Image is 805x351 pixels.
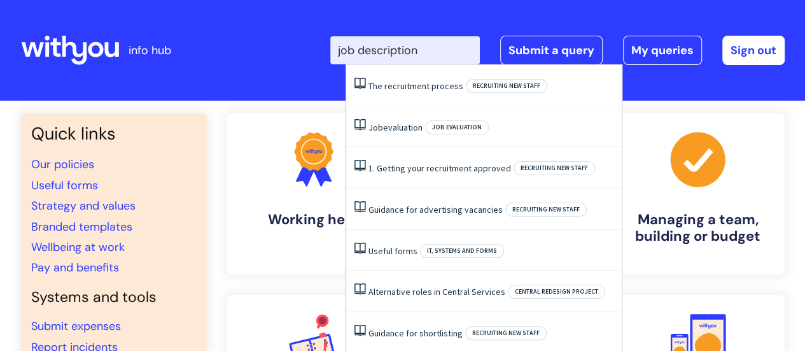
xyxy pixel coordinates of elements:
a: Sign out [722,36,785,65]
a: Wellbeing at work [31,240,125,255]
a: Submit expenses [31,319,121,334]
span: Job evaluation [425,120,489,134]
span: Recruiting new staff [514,161,595,175]
a: Guidance for shortlisting [368,327,463,339]
span: Recruiting new staff [465,326,547,340]
a: Pay and benefits [31,260,119,275]
h4: Working here [237,211,390,228]
input: Search [330,36,480,64]
a: Strategy and values [31,198,136,213]
a: Jobevaluation [368,122,423,133]
a: Branded templates [31,219,132,234]
h4: Managing a team, building or budget [622,211,774,245]
a: Submit a query [500,36,603,65]
span: Recruiting new staff [505,203,587,217]
a: Useful forms [368,245,417,257]
a: My queries [623,36,702,65]
a: Working here [227,113,400,275]
span: Job [368,122,383,133]
span: Central redesign project [508,285,605,299]
div: | - [330,36,785,65]
a: Managing a team, building or budget [612,113,785,275]
a: The recruitment process [368,80,463,92]
a: 1. Getting your recruitment approved [368,162,511,174]
a: Guidance for advertising vacancies [368,204,503,215]
a: Our policies [31,157,94,172]
a: Useful forms [31,178,98,193]
span: Recruiting new staff [466,79,547,93]
span: IT, systems and forms [420,244,504,258]
a: Alternative roles in Central Services [368,286,505,297]
p: info hub [129,40,171,61]
h4: Systems and tools [31,289,197,306]
h3: Quick links [31,124,197,144]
